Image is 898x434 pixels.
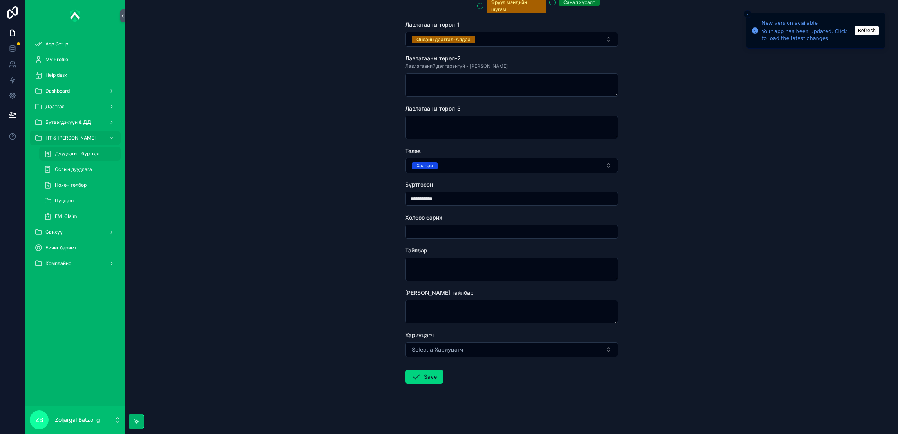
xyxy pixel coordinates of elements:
[412,346,463,354] span: Select a Хариуцагч
[30,37,121,51] a: App Setup
[405,147,421,154] span: Төлөв
[30,241,121,255] a: Бичиг баримт
[25,31,125,281] div: scrollable content
[55,166,92,173] span: Ослын дуудлага
[405,21,460,28] span: Лавлагааны төрөл-1
[405,214,442,221] span: Холбоо барих
[30,68,121,82] a: Help desk
[45,260,71,267] span: Комплайнс
[762,28,853,42] div: Your app has been updated. Click to load the latest changes
[744,10,751,18] button: Close toast
[405,332,434,338] span: Хариуцагч
[45,88,70,94] span: Dashboard
[45,72,67,78] span: Help desk
[45,56,68,63] span: My Profile
[30,53,121,67] a: My Profile
[405,63,508,69] span: Лавлагааний дэлгэрэнгүй - [PERSON_NAME]
[55,213,77,220] span: EM-Claim
[45,229,63,235] span: Санхүү
[416,162,433,169] div: Хаасан
[39,194,121,208] a: Цуцлалт
[855,26,879,35] button: Refresh
[45,41,68,47] span: App Setup
[405,181,433,188] span: Бүртгэсэн
[405,370,443,384] button: Save
[30,131,121,145] a: НТ & [PERSON_NAME]
[30,84,121,98] a: Dashboard
[55,198,74,204] span: Цуцлалт
[45,104,65,110] span: Даатгал
[45,135,96,141] span: НТ & [PERSON_NAME]
[30,225,121,239] a: Санхүү
[416,36,471,43] div: Онлайн даатгал-Алдаа
[30,115,121,129] a: Бүтээгдэхүүн & ДД
[45,245,77,251] span: Бичиг баримт
[55,182,87,188] span: Нөхөн төлбөр
[405,32,618,47] button: Select Button
[405,105,461,112] span: Лавлагааны төрөл-3
[45,119,91,125] span: Бүтээгдэхүүн & ДД
[30,256,121,271] a: Комплайнс
[39,209,121,223] a: EM-Claim
[405,55,461,62] span: Лавлагааны төрөл-2
[405,247,427,254] span: Тайлбар
[762,19,853,27] div: New version available
[30,100,121,114] a: Даатгал
[39,162,121,176] a: Ослын дуудлага
[70,9,81,22] img: App logo
[55,151,100,157] span: Дуудлагын бүртгэл
[39,178,121,192] a: Нөхөн төлбөр
[405,342,618,357] button: Select Button
[35,415,43,425] span: ZB
[405,158,618,173] button: Select Button
[55,416,100,424] p: Zoljargal Batzorig
[405,289,474,296] span: [PERSON_NAME] тайлбар
[39,147,121,161] a: Дуудлагын бүртгэл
